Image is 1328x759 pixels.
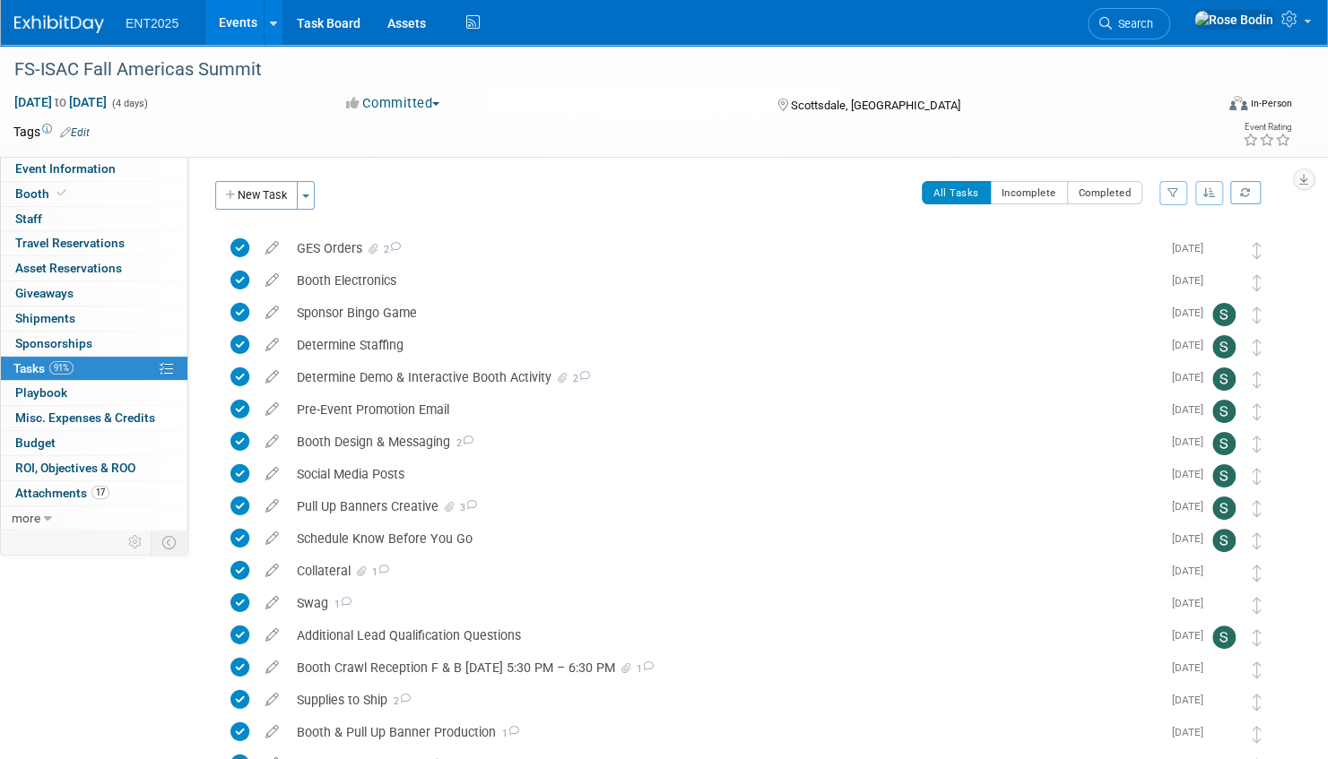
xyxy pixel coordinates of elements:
[288,265,1161,296] div: Booth Electronics
[288,362,1161,392] div: Determine Demo & Interactive Booth Activity
[790,99,959,112] span: Scottsdale, [GEOGRAPHIC_DATA]
[256,692,288,708] a: edit
[1,381,187,405] a: Playbook
[288,427,1161,457] div: Booth Design & Messaging
[1172,436,1212,448] span: [DATE]
[256,466,288,482] a: edit
[288,298,1161,328] div: Sponsor Bingo Game
[1253,500,1262,517] i: Move task
[12,511,40,525] span: more
[1212,400,1236,423] img: Stephanie Silva
[1212,335,1236,358] img: Stephanie Silva
[1253,242,1262,259] i: Move task
[15,236,125,250] span: Travel Reservations
[256,627,288,643] a: edit
[381,244,401,255] span: 2
[15,385,67,400] span: Playbook
[1253,274,1262,291] i: Move task
[15,161,116,176] span: Event Information
[450,437,473,449] span: 2
[328,599,352,610] span: 1
[1212,658,1236,681] img: Rose Bodin
[256,434,288,450] a: edit
[8,54,1184,86] div: FS-ISAC Fall Americas Summit
[256,530,288,547] a: edit
[288,233,1161,263] div: GES Orders
[15,311,75,325] span: Shipments
[1253,403,1262,420] i: Move task
[1112,17,1153,30] span: Search
[1253,532,1262,549] i: Move task
[1,357,187,381] a: Tasks91%
[1212,529,1236,552] img: Stephanie Silva
[126,16,178,30] span: ENT2025
[1212,561,1236,584] img: Rose Bodin
[1,306,187,331] a: Shipments
[288,620,1161,651] div: Additional Lead Qualification Questions
[215,181,298,210] button: New Task
[1172,371,1212,384] span: [DATE]
[1172,532,1212,545] span: [DATE]
[1212,238,1236,262] img: Rose Bodin
[570,373,590,384] span: 2
[1067,181,1143,204] button: Completed
[457,502,477,513] span: 3
[288,588,1161,618] div: Swag
[1212,303,1236,326] img: Stephanie Silva
[1212,271,1236,294] img: Rose Bodin
[1,506,187,530] a: more
[922,181,991,204] button: All Tasks
[15,486,109,500] span: Attachments
[1250,97,1292,110] div: In-Person
[288,459,1161,489] div: Social Media Posts
[1172,629,1212,642] span: [DATE]
[1172,306,1212,319] span: [DATE]
[1,406,187,430] a: Misc. Expenses & Credits
[1253,597,1262,614] i: Move task
[1,281,187,306] a: Giveaways
[1,431,187,455] a: Budget
[256,272,288,289] a: edit
[1229,96,1247,110] img: Format-Inperson.png
[1253,371,1262,388] i: Move task
[1172,500,1212,513] span: [DATE]
[1253,726,1262,743] i: Move task
[1101,93,1292,120] div: Event Format
[256,305,288,321] a: edit
[15,410,155,425] span: Misc. Expenses & Credits
[256,240,288,256] a: edit
[110,98,148,109] span: (4 days)
[15,436,56,450] span: Budget
[15,186,70,201] span: Booth
[1,207,187,231] a: Staff
[1,481,187,505] a: Attachments17
[369,566,389,578] span: 1
[1253,661,1262,678] i: Move task
[1,456,187,480] a: ROI, Objectives & ROO
[15,286,74,300] span: Giveaways
[49,361,74,375] span: 91%
[1212,625,1236,649] img: Stephanie Silva
[1253,565,1262,582] i: Move task
[1253,436,1262,453] i: Move task
[15,261,122,275] span: Asset Reservations
[1,231,187,255] a: Travel Reservations
[340,94,447,113] button: Committed
[634,663,654,675] span: 1
[1253,468,1262,485] i: Move task
[1172,565,1212,577] span: [DATE]
[60,126,90,139] a: Edit
[152,530,188,554] td: Toggle Event Tabs
[288,652,1161,683] div: Booth Crawl Reception F & B [DATE] 5:30 PM – 6:30 PM
[13,361,74,375] span: Tasks
[1253,629,1262,646] i: Move task
[1088,8,1170,39] a: Search
[1172,661,1212,674] span: [DATE]
[256,660,288,676] a: edit
[256,337,288,353] a: edit
[990,181,1068,204] button: Incomplete
[1212,690,1236,713] img: Rose Bodin
[1243,123,1291,132] div: Event Rating
[288,394,1161,425] div: Pre-Event Promotion Email
[15,336,92,350] span: Sponsorships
